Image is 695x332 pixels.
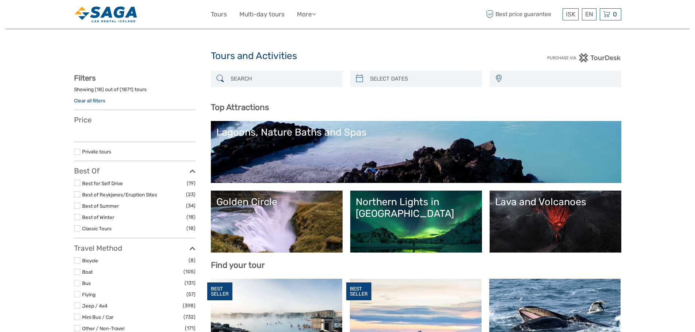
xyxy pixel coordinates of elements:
img: PurchaseViaTourDesk.png [547,53,621,62]
div: BEST SELLER [346,282,371,301]
a: Bus [82,280,91,286]
a: More [297,9,316,20]
div: BEST SELLER [207,282,232,301]
a: Lava and Volcanoes [495,196,616,247]
span: ISK [566,11,575,18]
a: Clear all filters [74,98,105,103]
span: (57) [186,290,196,298]
span: (18) [186,213,196,221]
div: Northern Lights in [GEOGRAPHIC_DATA] [356,196,476,220]
span: (18) [186,224,196,233]
div: EN [582,8,596,20]
a: Jeep / 4x4 [82,303,107,309]
h1: Tours and Activities [211,50,484,62]
h3: Travel Method [74,244,196,253]
a: Multi-day tours [239,9,285,20]
div: Lagoons, Nature Baths and Spas [216,126,616,138]
h3: Best Of [74,167,196,175]
a: Best of Winter [82,214,114,220]
a: Private tours [82,149,111,155]
a: Bicycle [82,258,98,263]
span: (131) [185,279,196,287]
strong: Filters [74,74,96,82]
a: Mini Bus / Car [82,314,113,320]
a: Other / Non-Travel [82,325,124,331]
input: SELECT DATES [367,73,478,85]
div: Showing ( ) out of ( ) tours [74,86,196,97]
label: 1871 [121,86,132,93]
div: Lava and Volcanoes [495,196,616,208]
a: Tours [211,9,227,20]
a: Best of Reykjanes/Eruption Sites [82,192,157,198]
a: Golden Circle [216,196,337,247]
b: Top Attractions [211,102,269,112]
label: 18 [97,86,102,93]
a: Boat [82,269,93,275]
span: (34) [186,202,196,210]
div: Golden Circle [216,196,337,208]
span: (19) [187,179,196,187]
b: Find your tour [211,260,265,270]
a: Lagoons, Nature Baths and Spas [216,126,616,177]
span: (8) [189,256,196,265]
span: (398) [183,301,196,310]
span: (105) [184,267,196,276]
span: (23) [186,190,196,199]
input: SEARCH [228,73,339,85]
a: Northern Lights in [GEOGRAPHIC_DATA] [356,196,476,247]
span: 0 [612,11,618,18]
img: 3406-8afaa5dc-78b9-46c7-9589-349034b5856c_logo_small.png [74,5,138,23]
a: Best for Self Drive [82,180,123,186]
a: Best of Summer [82,203,119,209]
span: (732) [184,313,196,321]
span: Best price guarantee [484,8,561,20]
a: Classic Tours [82,226,112,231]
a: Flying [82,292,96,297]
h3: Price [74,116,196,124]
